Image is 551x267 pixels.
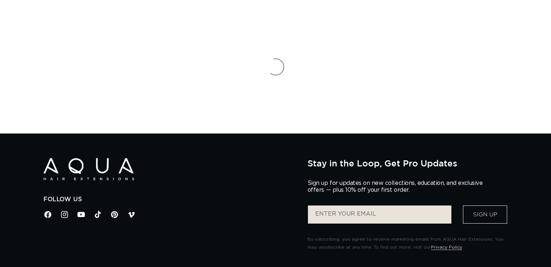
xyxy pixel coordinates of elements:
button: Sign Up [463,205,507,224]
img: Aqua Hair Extensions [43,158,134,180]
h2: Stay in the Loop, Get Pro Updates [308,158,508,168]
h2: Follow Us [43,196,297,203]
a: Privacy Policy [431,245,462,249]
p: By subscribing, you agree to receive marketing emails from AQUA Hair Extensions. You may unsubscr... [308,236,508,251]
p: Sign up for updates on new collections, education, and exclusive offers — plus 10% off your first... [308,180,489,194]
input: ENTER YOUR EMAIL [308,205,451,224]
